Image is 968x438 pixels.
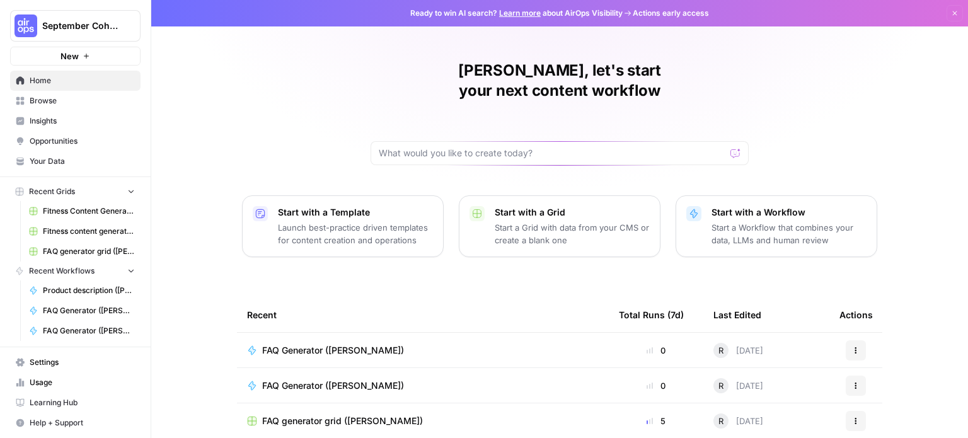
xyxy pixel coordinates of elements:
button: Help + Support [10,413,141,433]
button: Start with a GridStart a Grid with data from your CMS or create a blank one [459,195,660,257]
a: Product description ([PERSON_NAME]) [23,280,141,301]
span: Product description ([PERSON_NAME]) [43,285,135,296]
span: R [718,415,723,427]
a: Opportunities [10,131,141,151]
span: Your Data [30,156,135,167]
span: FAQ generator grid ([PERSON_NAME]) [262,415,423,427]
button: Start with a TemplateLaunch best-practice driven templates for content creation and operations [242,195,444,257]
span: Learning Hub [30,397,135,408]
div: Actions [839,297,873,332]
a: Home [10,71,141,91]
img: September Cohort Logo [14,14,37,37]
input: What would you like to create today? [379,147,725,159]
span: Fitness Content Generator (Heath) [43,205,135,217]
p: Start with a Template [278,206,433,219]
p: Start a Workflow that combines your data, LLMs and human review [712,221,867,246]
a: Insights [10,111,141,131]
span: Recent Grids [29,186,75,197]
span: R [718,379,723,392]
span: Opportunities [30,135,135,147]
span: Help + Support [30,417,135,429]
span: FAQ Generator ([PERSON_NAME]) [262,344,404,357]
a: FAQ Generator ([PERSON_NAME]) [247,344,599,357]
a: FAQ Generator ([PERSON_NAME]) [23,321,141,341]
div: Last Edited [713,297,761,332]
button: New [10,47,141,66]
a: Your Data [10,151,141,171]
span: Actions early access [633,8,709,19]
span: FAQ generator grid ([PERSON_NAME]) [43,246,135,257]
p: Start with a Workflow [712,206,867,219]
p: Launch best-practice driven templates for content creation and operations [278,221,433,246]
span: FAQ Generator ([PERSON_NAME]) [43,325,135,337]
a: FAQ generator grid ([PERSON_NAME]) [23,241,141,262]
a: Learn more [499,8,541,18]
span: New [60,50,79,62]
a: Fitness content generator ([PERSON_NAME]) [23,221,141,241]
span: FAQ Generator ([PERSON_NAME]) [43,305,135,316]
a: FAQ generator grid ([PERSON_NAME]) [247,415,599,427]
div: 0 [619,344,693,357]
a: FAQ Generator ([PERSON_NAME]) [23,301,141,321]
div: Recent [247,297,599,332]
button: Start with a WorkflowStart a Workflow that combines your data, LLMs and human review [676,195,877,257]
span: September Cohort [42,20,118,32]
span: Fitness content generator ([PERSON_NAME]) [43,226,135,237]
span: Ready to win AI search? about AirOps Visibility [410,8,623,19]
span: R [718,344,723,357]
span: Recent Workflows [29,265,95,277]
div: 5 [619,415,693,427]
a: Browse [10,91,141,111]
div: [DATE] [713,413,763,429]
div: [DATE] [713,343,763,358]
a: Fitness Content Generator (Heath) [23,201,141,221]
h1: [PERSON_NAME], let's start your next content workflow [371,61,749,101]
button: Recent Workflows [10,262,141,280]
span: Insights [30,115,135,127]
p: Start with a Grid [495,206,650,219]
span: Browse [30,95,135,107]
div: 0 [619,379,693,392]
div: Total Runs (7d) [619,297,684,332]
a: Usage [10,372,141,393]
a: Settings [10,352,141,372]
a: Learning Hub [10,393,141,413]
span: Home [30,75,135,86]
div: [DATE] [713,378,763,393]
a: FAQ Generator ([PERSON_NAME]) [247,379,599,392]
p: Start a Grid with data from your CMS or create a blank one [495,221,650,246]
span: FAQ Generator ([PERSON_NAME]) [262,379,404,392]
span: Settings [30,357,135,368]
span: Usage [30,377,135,388]
button: Workspace: September Cohort [10,10,141,42]
button: Recent Grids [10,182,141,201]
